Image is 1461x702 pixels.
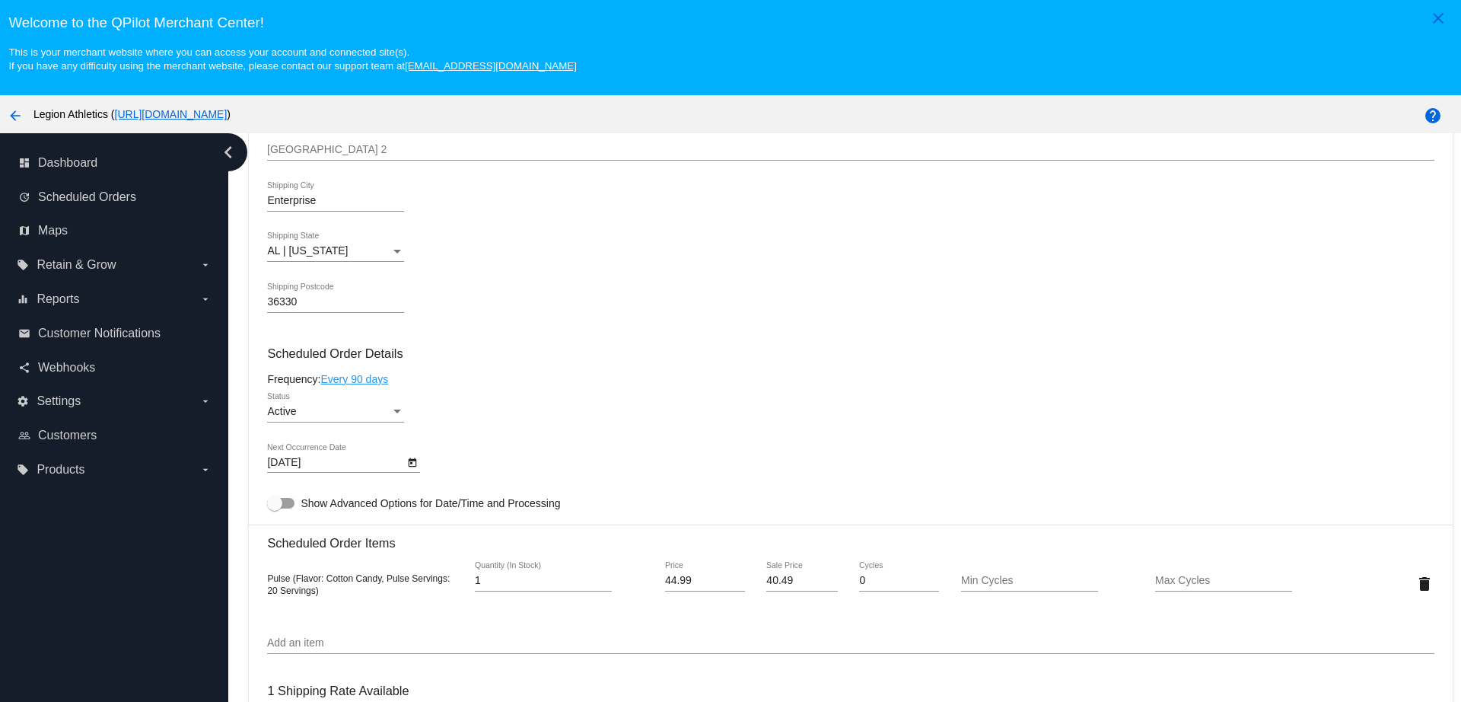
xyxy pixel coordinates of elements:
[199,395,212,407] i: arrow_drop_down
[18,356,212,380] a: share Webhooks
[37,258,116,272] span: Retain & Grow
[38,190,136,204] span: Scheduled Orders
[38,327,161,340] span: Customer Notifications
[18,362,30,374] i: share
[38,224,68,238] span: Maps
[115,108,228,120] a: [URL][DOMAIN_NAME]
[17,259,29,271] i: local_offer
[267,573,450,596] span: Pulse (Flavor: Cotton Candy, Pulse Servings: 20 Servings)
[1415,575,1434,593] mat-icon: delete
[17,395,29,407] i: settings
[18,191,30,203] i: update
[267,195,404,207] input: Shipping City
[18,185,212,209] a: update Scheduled Orders
[6,107,24,125] mat-icon: arrow_back
[18,157,30,169] i: dashboard
[18,423,212,448] a: people_outline Customers
[267,406,404,418] mat-select: Status
[199,293,212,305] i: arrow_drop_down
[267,346,1434,361] h3: Scheduled Order Details
[216,140,240,164] i: chevron_left
[33,108,231,120] span: Legion Athletics ( )
[267,457,404,469] input: Next Occurrence Date
[8,14,1452,31] h3: Welcome to the QPilot Merchant Center!
[267,144,1434,156] input: Shipping Street 2
[301,496,560,511] span: Show Advanced Options for Date/Time and Processing
[267,245,404,257] mat-select: Shipping State
[8,46,576,72] small: This is your merchant website where you can access your account and connected site(s). If you hav...
[38,156,97,170] span: Dashboard
[665,575,745,587] input: Price
[267,525,1434,550] h3: Scheduled Order Items
[267,637,1434,649] input: Add an item
[18,225,30,237] i: map
[18,151,212,175] a: dashboard Dashboard
[37,394,81,408] span: Settings
[961,575,1098,587] input: Min Cycles
[859,575,939,587] input: Cycles
[17,464,29,476] i: local_offer
[267,405,296,417] span: Active
[18,429,30,442] i: people_outline
[18,321,212,346] a: email Customer Notifications
[38,361,95,375] span: Webhooks
[18,327,30,340] i: email
[199,464,212,476] i: arrow_drop_down
[18,219,212,243] a: map Maps
[199,259,212,271] i: arrow_drop_down
[1424,107,1442,125] mat-icon: help
[320,373,388,385] a: Every 90 days
[267,296,404,308] input: Shipping Postcode
[766,575,837,587] input: Sale Price
[1429,9,1447,27] mat-icon: close
[404,454,420,470] button: Open calendar
[267,373,1434,385] div: Frequency:
[475,575,612,587] input: Quantity (In Stock)
[38,429,97,442] span: Customers
[17,293,29,305] i: equalizer
[267,244,348,257] span: AL | [US_STATE]
[37,292,79,306] span: Reports
[1155,575,1292,587] input: Max Cycles
[405,60,577,72] a: [EMAIL_ADDRESS][DOMAIN_NAME]
[37,463,84,477] span: Products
